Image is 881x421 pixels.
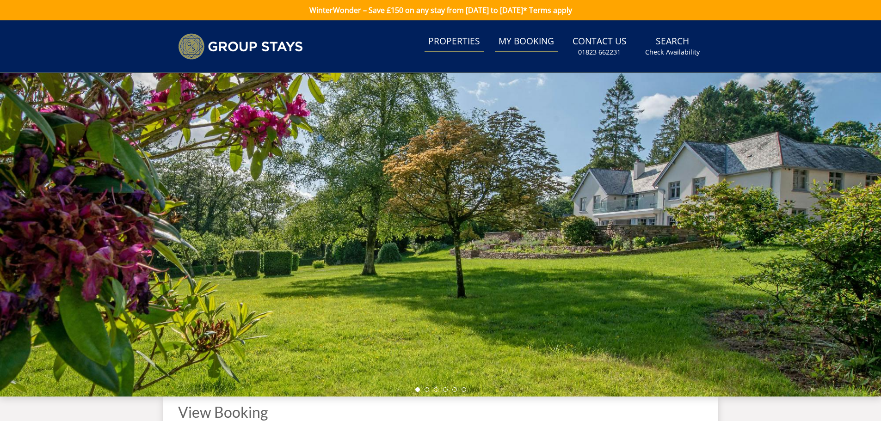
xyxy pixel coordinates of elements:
small: Check Availability [645,48,700,57]
a: My Booking [495,31,558,52]
img: Group Stays [178,33,303,60]
a: Properties [425,31,484,52]
small: 01823 662231 [578,48,621,57]
a: Contact Us01823 662231 [569,31,630,61]
a: SearchCheck Availability [641,31,703,61]
h1: View Booking [178,404,703,420]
